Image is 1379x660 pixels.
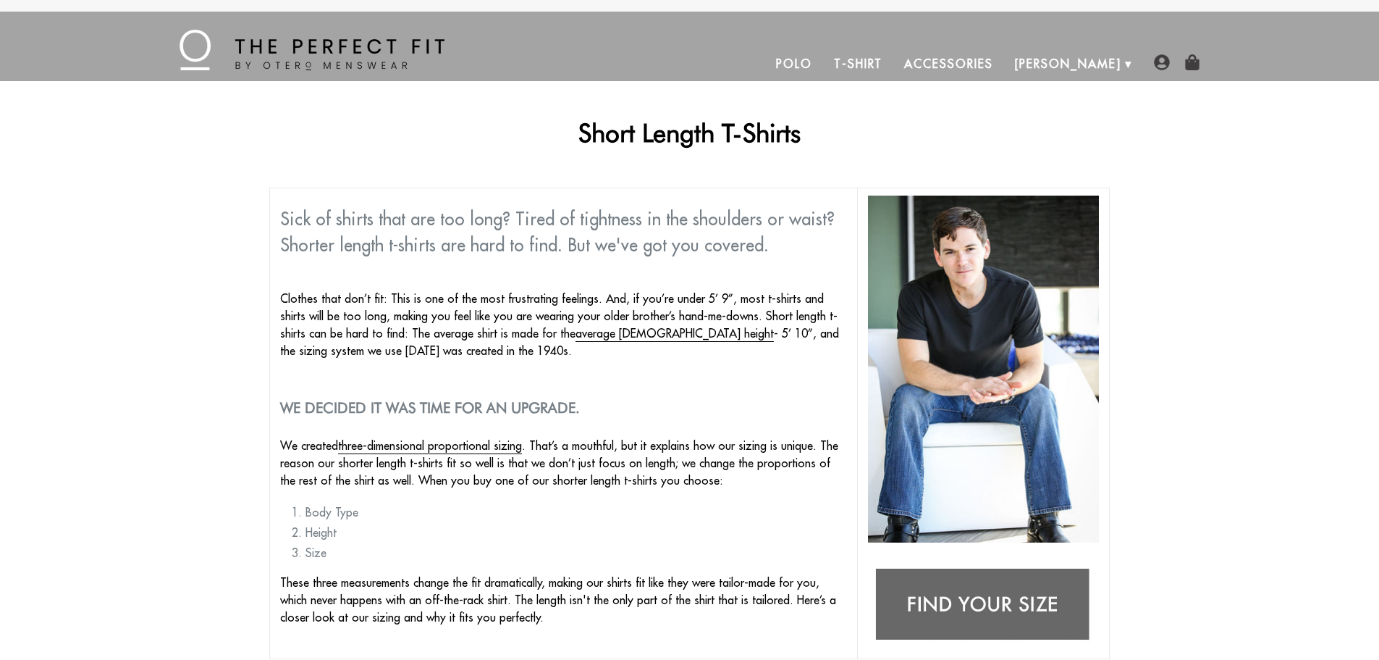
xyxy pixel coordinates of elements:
span: Sick of shirts that are too long? Tired of tightness in the shoulders or waist? Shorter length t-... [280,208,835,256]
a: average [DEMOGRAPHIC_DATA] height [575,326,774,342]
a: three-dimensional proportional sizing [338,438,522,454]
li: Height [305,524,847,541]
p: We created . That’s a mouthful, but it explains how our sizing is unique. The reason our shorter ... [280,437,847,489]
img: user-account-icon.png [1154,54,1170,70]
h2: We decided it was time for an upgrade. [280,399,847,417]
img: shopping-bag-icon.png [1184,54,1200,70]
p: These three measurements change the fit dramatically, making our shirts fit like they were tailor... [280,574,847,626]
a: T-Shirt [823,46,893,81]
a: Polo [765,46,823,81]
img: The Perfect Fit - by Otero Menswear - Logo [180,30,444,70]
li: Size [305,544,847,561]
p: Clothes that don’t fit: This is one of the most frustrating feelings. And, if you’re under 5’ 9”,... [280,290,847,359]
h1: Short Length T-Shirts [269,117,1110,148]
img: Find your size: tshirts for short guys [868,560,1099,651]
a: Accessories [893,46,1003,81]
li: Body Type [305,504,847,521]
img: shorter length t shirts [868,196,1099,543]
a: [PERSON_NAME] [1004,46,1132,81]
